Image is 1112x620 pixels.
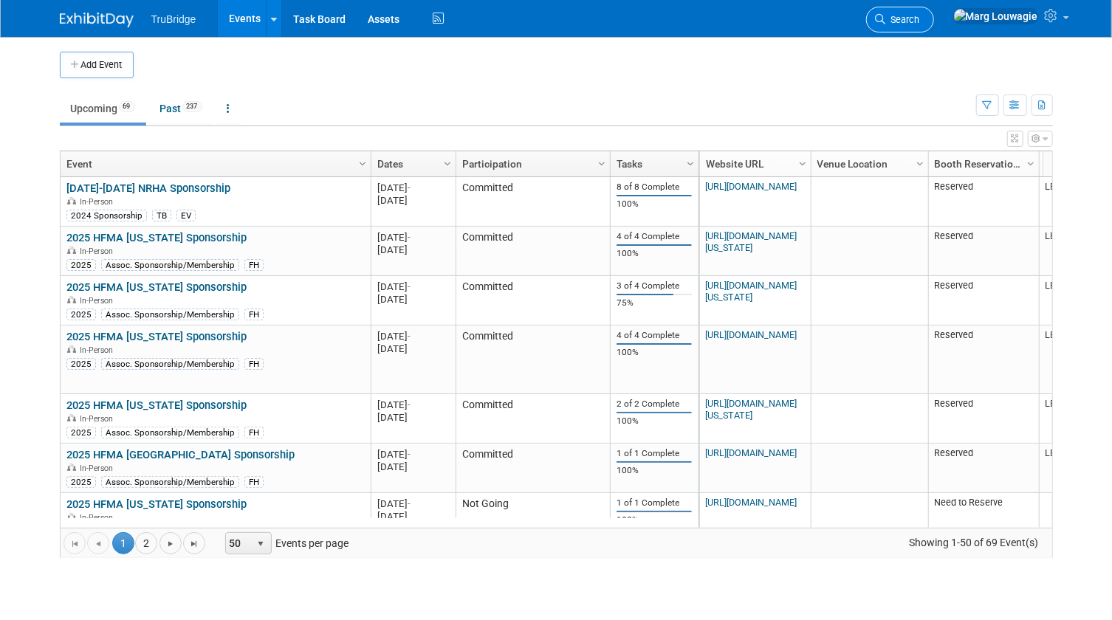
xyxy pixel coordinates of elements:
span: Column Settings [357,158,368,170]
img: Marg Louwagie [953,8,1039,24]
div: FH [244,309,264,320]
div: 1 of 1 Complete [617,448,692,459]
a: 2025 HFMA [US_STATE] Sponsorship [66,497,247,511]
a: Column Settings [439,151,456,173]
div: [DATE] [377,411,449,424]
img: ExhibitDay [60,13,134,27]
a: [URL][DOMAIN_NAME] [705,181,797,192]
a: Go to the previous page [87,532,109,554]
div: 2025 [66,427,96,438]
span: In-Person [80,414,117,424]
span: - [408,232,411,243]
span: - [408,399,411,410]
td: Not Going [456,493,610,542]
span: TruBridge [151,13,196,25]
div: 100% [617,465,692,476]
td: Committed [456,394,610,444]
a: Upcoming69 [60,94,146,123]
span: In-Person [80,345,117,355]
a: 2025 HFMA [US_STATE] Sponsorship [66,231,247,244]
img: In-Person Event [67,345,76,353]
a: Column Settings [354,151,371,173]
td: Reserved [928,177,1039,227]
div: [DATE] [377,244,449,256]
a: 2025 HFMA [US_STATE] Sponsorship [66,330,247,343]
div: 2025 [66,358,96,370]
span: Go to the last page [188,538,200,550]
div: 3 of 4 Complete [617,280,692,292]
span: Column Settings [684,158,696,170]
div: FH [244,358,264,370]
td: Committed [456,325,610,394]
img: In-Person Event [67,464,76,471]
a: Booth Reservation Status [935,151,1029,176]
div: [DATE] [377,461,449,473]
a: Venue Location [817,151,919,176]
div: [DATE] [377,497,449,510]
span: Go to the next page [165,538,176,550]
span: - [408,281,411,292]
div: EV [176,210,196,221]
div: [DATE] [377,182,449,194]
td: Committed [456,444,610,493]
a: Tasks [617,151,689,176]
div: 2025 [66,476,96,488]
span: Showing 1-50 of 69 Event(s) [895,532,1051,553]
a: Website URL [706,151,801,176]
a: [URL][DOMAIN_NAME] [705,447,797,458]
div: 8 of 8 Complete [617,182,692,193]
div: 1 of 1 Complete [617,497,692,509]
a: [URL][DOMAIN_NAME][US_STATE] [705,230,797,253]
span: select [255,538,267,550]
div: 100% [617,199,692,210]
a: Column Settings [794,151,811,173]
span: 237 [182,101,202,112]
a: Event [66,151,361,176]
div: [DATE] [377,342,449,355]
a: Search [866,7,934,32]
span: - [408,331,411,342]
td: Reserved [928,276,1039,325]
span: Column Settings [797,158,809,170]
div: [DATE] [377,280,449,293]
a: 2025 HFMA [GEOGRAPHIC_DATA] Sponsorship [66,448,295,461]
div: 100% [617,416,692,427]
td: Committed [456,227,610,276]
td: Committed [456,177,610,227]
div: 100% [617,347,692,358]
span: In-Person [80,513,117,523]
div: 2025 [66,259,96,271]
div: [DATE] [377,194,449,207]
img: In-Person Event [67,197,76,204]
div: 2025 [66,309,96,320]
div: 2024 Sponsorship [66,210,147,221]
div: [DATE] [377,448,449,461]
div: [DATE] [377,399,449,411]
td: Need to Reserve [928,493,1039,542]
a: [URL][DOMAIN_NAME][US_STATE] [705,398,797,421]
div: Assoc. Sponsorship/Membership [101,309,239,320]
span: Search [886,14,920,25]
div: FH [244,476,264,488]
img: In-Person Event [67,513,76,520]
div: TB [152,210,171,221]
span: - [408,498,411,509]
span: Column Settings [914,158,926,170]
div: [DATE] [377,231,449,244]
span: In-Person [80,464,117,473]
a: [URL][DOMAIN_NAME] [705,329,797,340]
span: Column Settings [1025,158,1037,170]
a: [URL][DOMAIN_NAME] [705,497,797,508]
a: 2 [135,532,157,554]
span: Go to the previous page [92,538,104,550]
span: In-Person [80,247,117,256]
div: 2 of 2 Complete [617,399,692,410]
div: [DATE] [377,330,449,342]
a: Go to the first page [64,532,86,554]
a: 2025 HFMA [US_STATE] Sponsorship [66,280,247,294]
a: Participation [462,151,600,176]
a: Dates [377,151,446,176]
span: 50 [226,533,251,554]
div: 100% [617,248,692,259]
span: - [408,449,411,460]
